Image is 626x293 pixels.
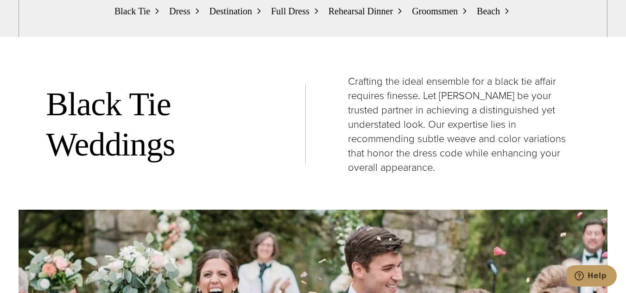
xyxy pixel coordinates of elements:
[348,74,580,175] p: Crafting the ideal ensemble for a black tie affair requires finesse. Let [PERSON_NAME] be your tr...
[114,4,150,19] span: Black Tie
[271,4,321,19] a: Full Dress
[477,4,512,19] a: Beach
[114,4,162,19] a: Black Tie
[567,265,617,288] iframe: Opens a widget where you can chat to one of our agents
[412,4,469,19] a: Groomsmen
[46,84,278,164] h2: Black Tie Weddings
[209,4,264,19] a: Destination
[329,4,405,19] a: Rehearsal Dinner
[412,4,458,19] span: Groomsmen
[477,4,500,19] span: Beach
[169,4,190,19] span: Dress
[209,4,252,19] span: Destination
[329,4,393,19] span: Rehearsal Dinner
[169,4,202,19] a: Dress
[271,4,310,19] span: Full Dress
